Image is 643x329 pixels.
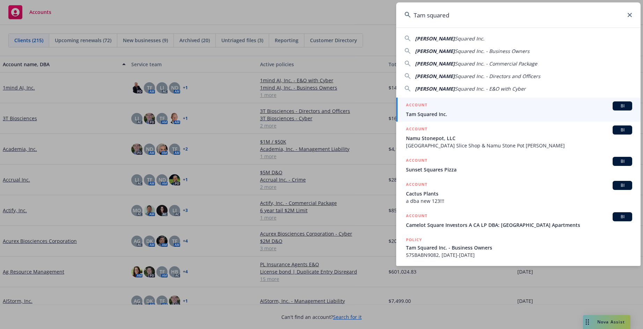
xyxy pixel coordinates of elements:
[406,157,427,165] h5: ACCOUNT
[615,127,629,133] span: BI
[455,48,530,54] span: Squared Inc. - Business Owners
[415,60,455,67] span: [PERSON_NAME]
[455,85,526,92] span: Squared Inc. - E&O with Cyber
[396,232,641,262] a: POLICYTam Squared Inc. - Business Owners57SBABN9082, [DATE]-[DATE]
[406,221,632,229] span: Camelot Square Investors A CA LP DBA: [GEOGRAPHIC_DATA] Apartments
[396,98,641,122] a: ACCOUNTBITam Squared Inc.
[396,153,641,177] a: ACCOUNTBISunset Squares Pizza
[415,85,455,92] span: [PERSON_NAME]
[406,125,427,134] h5: ACCOUNT
[406,166,632,173] span: Sunset Squares Pizza
[455,60,537,67] span: Squared Inc. - Commercial Package
[406,181,427,189] h5: ACCOUNT
[406,236,422,243] h5: POLICY
[406,212,427,221] h5: ACCOUNT
[415,73,455,79] span: [PERSON_NAME]
[406,101,427,110] h5: ACCOUNT
[406,197,632,205] span: a dba new 123!!!
[615,103,629,109] span: BI
[396,208,641,232] a: ACCOUNTBICamelot Square Investors A CA LP DBA: [GEOGRAPHIC_DATA] Apartments
[455,35,485,42] span: Squared Inc.
[615,214,629,220] span: BI
[396,2,641,28] input: Search...
[406,251,632,259] span: 57SBABN9082, [DATE]-[DATE]
[396,122,641,153] a: ACCOUNTBINamu Stonepot, LLC[GEOGRAPHIC_DATA] Slice Shop & Namu Stone Pot [PERSON_NAME]
[415,48,455,54] span: [PERSON_NAME]
[406,244,632,251] span: Tam Squared Inc. - Business Owners
[455,73,540,79] span: Squared Inc. - Directors and Officers
[406,190,632,197] span: Cactus Plants
[406,110,632,118] span: Tam Squared Inc.
[415,35,455,42] span: [PERSON_NAME]
[406,142,632,149] span: [GEOGRAPHIC_DATA] Slice Shop & Namu Stone Pot [PERSON_NAME]
[615,182,629,189] span: BI
[406,135,632,142] span: Namu Stonepot, LLC
[396,177,641,208] a: ACCOUNTBICactus Plantsa dba new 123!!!
[615,158,629,164] span: BI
